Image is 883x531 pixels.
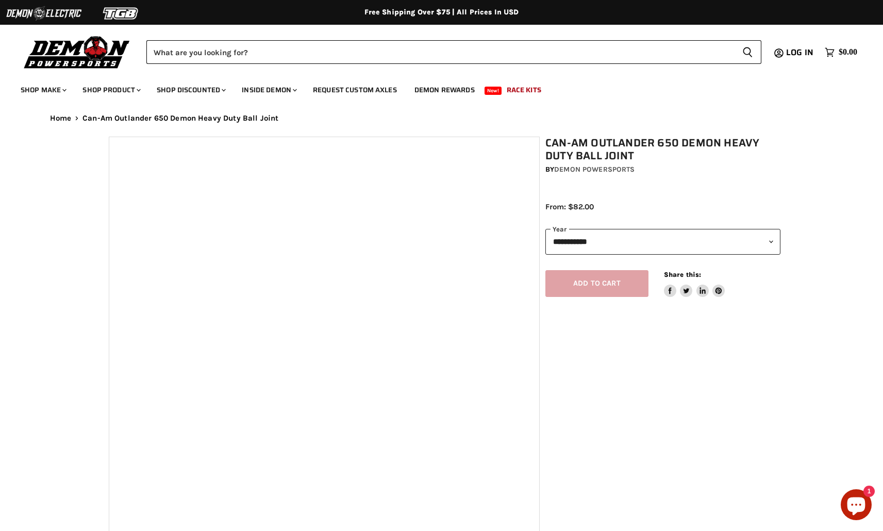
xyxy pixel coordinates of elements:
[82,4,160,23] img: TGB Logo 2
[664,270,725,297] aside: Share this:
[554,165,635,174] a: Demon Powersports
[786,46,813,59] span: Log in
[13,75,855,101] ul: Main menu
[820,45,862,60] a: $0.00
[664,271,701,278] span: Share this:
[146,40,734,64] input: Search
[5,4,82,23] img: Demon Electric Logo 2
[29,114,854,123] nav: Breadcrumbs
[545,202,594,211] span: From: $82.00
[839,47,857,57] span: $0.00
[305,79,405,101] a: Request Custom Axles
[485,87,502,95] span: New!
[234,79,303,101] a: Inside Demon
[29,8,854,17] div: Free Shipping Over $75 | All Prices In USD
[21,34,134,70] img: Demon Powersports
[13,79,73,101] a: Shop Make
[407,79,482,101] a: Demon Rewards
[734,40,761,64] button: Search
[82,114,278,123] span: Can-Am Outlander 650 Demon Heavy Duty Ball Joint
[545,137,780,162] h1: Can-Am Outlander 650 Demon Heavy Duty Ball Joint
[838,489,875,523] inbox-online-store-chat: Shopify online store chat
[545,164,780,175] div: by
[146,40,761,64] form: Product
[50,114,72,123] a: Home
[781,48,820,57] a: Log in
[149,79,232,101] a: Shop Discounted
[499,79,549,101] a: Race Kits
[75,79,147,101] a: Shop Product
[545,229,780,254] select: year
